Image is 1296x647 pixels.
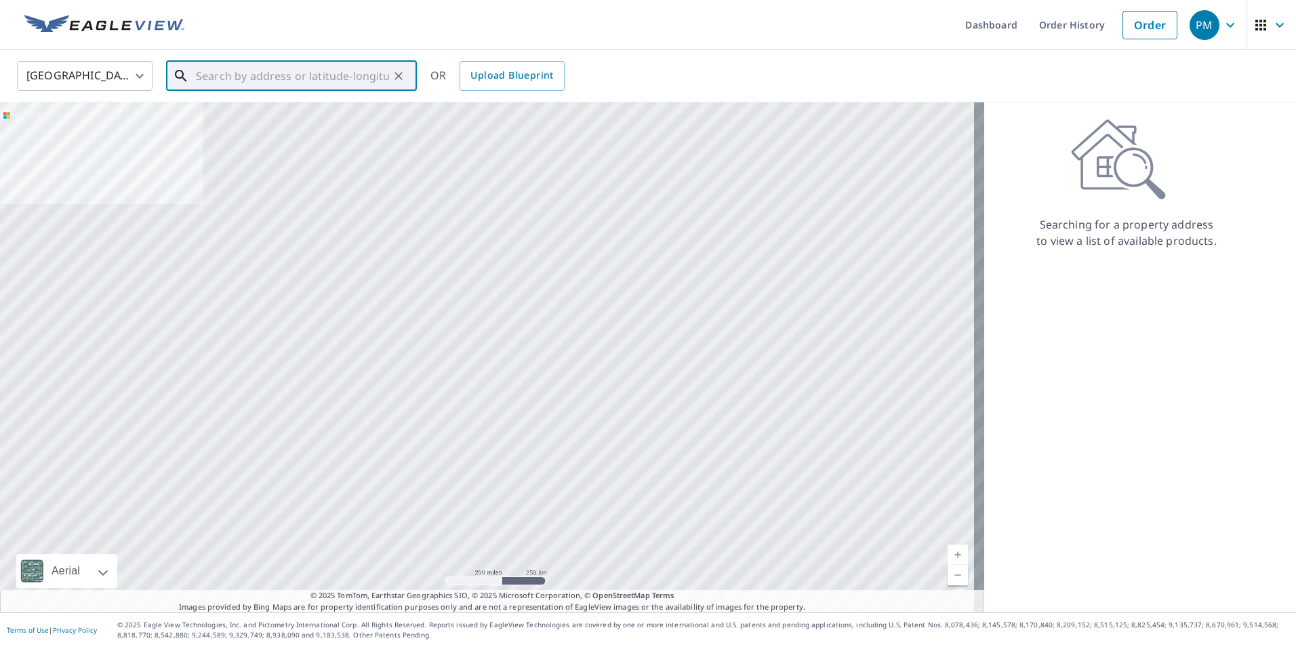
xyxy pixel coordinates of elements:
p: Searching for a property address to view a list of available products. [1036,216,1217,249]
a: OpenStreetMap [592,590,649,600]
a: Order [1122,11,1177,39]
input: Search by address or latitude-longitude [196,57,389,95]
a: Upload Blueprint [460,61,564,91]
a: Current Level 5, Zoom In [948,545,968,565]
div: [GEOGRAPHIC_DATA] [17,57,153,95]
a: Current Level 5, Zoom Out [948,565,968,585]
div: Aerial [16,554,117,588]
span: Upload Blueprint [470,67,553,84]
img: EV Logo [24,15,184,35]
a: Terms [652,590,674,600]
a: Terms of Use [7,625,49,635]
p: © 2025 Eagle View Technologies, Inc. and Pictometry International Corp. All Rights Reserved. Repo... [117,620,1289,640]
div: OR [430,61,565,91]
span: © 2025 TomTom, Earthstar Geographics SIO, © 2025 Microsoft Corporation, © [310,590,674,602]
div: Aerial [47,554,84,588]
a: Privacy Policy [53,625,97,635]
div: PM [1190,10,1219,40]
button: Clear [389,66,408,85]
p: | [7,626,97,634]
